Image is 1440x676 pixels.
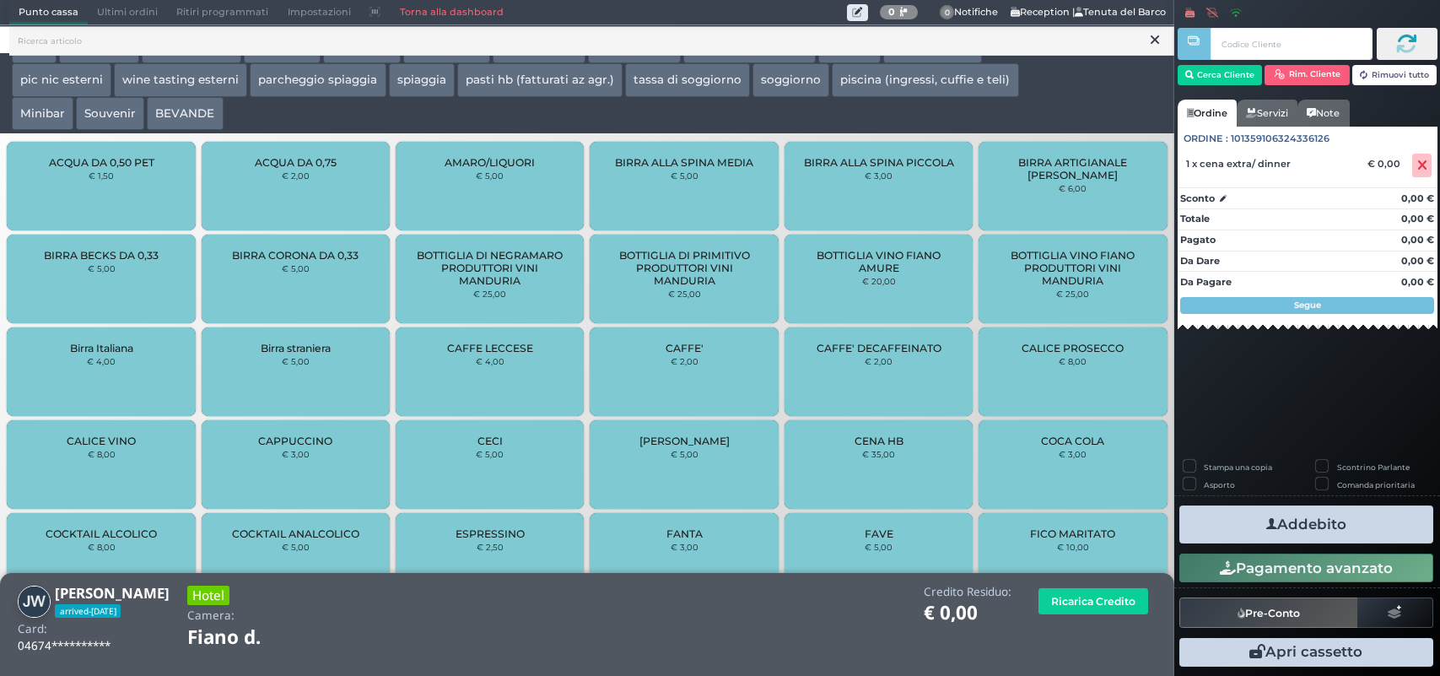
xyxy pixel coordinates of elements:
span: COCA COLA [1041,435,1104,447]
small: € 10,00 [1057,542,1089,552]
span: BOTTIGLIA DI NEGRAMARO PRODUTTORI VINI MANDURIA [410,249,570,287]
strong: 0,00 € [1401,276,1434,288]
strong: 0,00 € [1401,255,1434,267]
span: 101359106324336126 [1231,132,1329,146]
span: Birra Italiana [70,342,133,354]
small: € 5,00 [865,542,893,552]
span: BIRRA ALLA SPINA MEDIA [615,156,753,169]
span: CAFFE LECCESE [447,342,533,354]
button: parcheggio spiaggia [250,63,386,97]
small: € 5,00 [671,449,698,459]
span: FANTA [666,527,703,540]
button: pasti hb (fatturati az agr.) [457,63,623,97]
span: CALICE VINO [67,435,136,447]
small: € 20,00 [862,276,896,286]
button: pic nic esterni [12,63,111,97]
strong: Segue [1294,300,1321,311]
span: BOTTIGLIA DI PRIMITIVO PRODUTTORI VINI MANDURIA [604,249,764,287]
input: Ricerca articolo [9,27,1174,57]
strong: 0,00 € [1401,192,1434,204]
small: € 5,00 [282,356,310,366]
span: BIRRA ARTIGIANALE [PERSON_NAME] [993,156,1153,181]
label: Stampa una copia [1204,462,1272,473]
a: Ordine [1178,100,1237,127]
small: € 2,00 [865,356,893,366]
small: € 5,00 [282,263,310,273]
small: € 5,00 [476,449,504,459]
button: Cerca Cliente [1178,65,1263,85]
span: 0 [940,5,955,20]
span: BIRRA BECKS DA 0,33 [44,249,159,262]
span: arrived-[DATE] [55,604,121,618]
small: € 5,00 [476,170,504,181]
button: piscina (ingressi, cuffie e teli) [832,63,1018,97]
span: CENA HB [855,435,903,447]
small: € 4,00 [476,356,504,366]
h3: Hotel [187,586,229,605]
small: € 8,00 [88,542,116,552]
b: 0 [888,6,895,18]
strong: Pagato [1180,234,1216,246]
strong: Da Pagare [1180,276,1232,288]
strong: Totale [1180,213,1210,224]
span: COCKTAIL ALCOLICO [46,527,157,540]
span: Birra straniera [261,342,331,354]
label: Asporto [1204,479,1235,490]
small: € 25,00 [668,289,701,299]
span: CALICE PROSECCO [1022,342,1124,354]
b: [PERSON_NAME] [55,583,170,603]
small: € 5,00 [88,263,116,273]
span: ESPRESSINO [456,527,525,540]
span: ACQUA DA 0,75 [255,156,337,169]
div: € 0,00 [1365,158,1409,170]
label: Scontrino Parlante [1337,462,1410,473]
button: wine tasting esterni [114,63,247,97]
button: Ricarica Credito [1038,588,1148,614]
small: € 5,00 [671,170,698,181]
small: € 6,00 [1059,183,1087,193]
small: € 3,00 [671,542,698,552]
span: BIRRA ALLA SPINA PICCOLA [804,156,954,169]
button: tassa di soggiorno [625,63,750,97]
small: € 5,00 [282,542,310,552]
small: € 1,50 [89,170,114,181]
strong: Da Dare [1180,255,1220,267]
a: Servizi [1237,100,1297,127]
h1: Fiano d. [187,627,308,648]
span: CAFFE' [666,342,704,354]
span: BIRRA CORONA DA 0,33 [232,249,359,262]
span: BOTTIGLIA VINO FIANO AMURE [799,249,959,274]
small: € 8,00 [1059,356,1087,366]
small: € 2,50 [477,542,504,552]
button: BEVANDE [147,97,223,131]
h1: € 0,00 [924,603,1011,624]
button: soggiorno [752,63,829,97]
small: € 8,00 [88,449,116,459]
small: € 35,00 [862,449,895,459]
span: Punto cassa [9,1,88,24]
input: Codice Cliente [1211,28,1372,60]
button: Souvenir [76,97,144,131]
strong: 0,00 € [1401,234,1434,246]
span: 1 x cena extra/ dinner [1186,158,1291,170]
small: € 2,00 [282,170,310,181]
span: FICO MARITATO [1030,527,1115,540]
small: € 4,00 [87,356,116,366]
h4: Card: [18,623,47,635]
span: [PERSON_NAME] [639,435,730,447]
span: Ultimi ordini [88,1,167,24]
a: Note [1297,100,1349,127]
img: Jurrian Wovenne [18,586,51,619]
button: Pre-Conto [1179,598,1358,628]
h4: Camera: [187,609,235,622]
span: CAFFE' DECAFFEINATO [817,342,941,354]
small: € 3,00 [1059,449,1087,459]
a: Torna alla dashboard [390,1,512,24]
small: € 3,00 [865,170,893,181]
small: € 2,00 [671,356,698,366]
button: spiaggia [389,63,455,97]
strong: Sconto [1180,192,1215,206]
small: € 3,00 [282,449,310,459]
button: Apri cassetto [1179,638,1433,667]
button: Rim. Cliente [1265,65,1350,85]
